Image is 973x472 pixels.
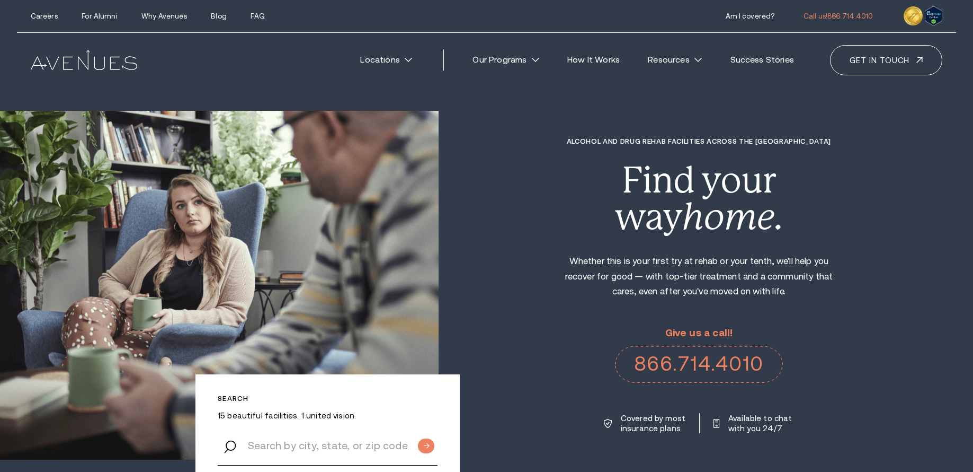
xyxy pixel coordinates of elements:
[82,12,117,20] a: For Alumni
[211,12,227,20] a: Blog
[682,196,783,238] i: home.
[462,48,550,72] a: Our Programs
[615,328,782,339] p: Give us a call!
[141,12,186,20] a: Why Avenues
[621,413,686,433] p: Covered by most insurance plans
[925,10,942,20] a: Verify LegitScript Approval for www.avenuesrecovery.com
[557,48,631,72] a: How It Works
[604,413,686,433] a: Covered by most insurance plans
[218,410,438,421] p: 15 beautiful facilities. 1 united vision.
[555,254,843,300] p: Whether this is your first try at rehab or your tenth, we'll help you recover for good — with top...
[31,12,58,20] a: Careers
[713,413,794,433] a: Available to chat with you 24/7
[827,12,873,20] span: 866.714.4010
[418,439,434,454] input: Submit
[726,12,775,20] a: Am I covered?
[555,137,843,145] h1: Alcohol and Drug Rehab Facilities across the [GEOGRAPHIC_DATA]
[804,12,873,20] a: Call us!866.714.4010
[830,45,942,75] a: Get in touch
[728,413,794,433] p: Available to chat with you 24/7
[555,162,843,235] div: Find your way
[615,346,782,383] a: 866.714.4010
[719,48,805,72] a: Success Stories
[637,48,713,72] a: Resources
[218,425,438,466] input: Search by city, state, or zip code
[218,395,438,403] p: Search
[925,6,942,25] img: Verify Approval for www.avenuesrecovery.com
[350,48,423,72] a: Locations
[251,12,264,20] a: FAQ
